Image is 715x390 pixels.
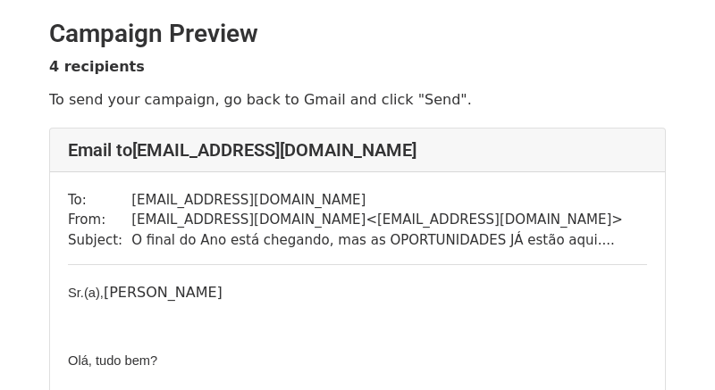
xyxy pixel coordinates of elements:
td: [EMAIL_ADDRESS][DOMAIN_NAME] < [EMAIL_ADDRESS][DOMAIN_NAME] > [131,210,623,230]
p: [PERSON_NAME] [68,283,647,303]
p: To send your campaign, go back to Gmail and click "Send". [49,90,666,109]
h4: Email to [EMAIL_ADDRESS][DOMAIN_NAME] [68,139,647,161]
td: O final do Ano está chegando, mas as OPORTUNIDADES JÁ estão aqui.... [131,230,623,251]
span: Sr.(a), [68,286,104,300]
span: Olá, tudo bem? [68,353,157,368]
td: Subject: [68,230,131,251]
strong: 4 recipients [49,58,145,75]
td: From: [68,210,131,230]
h2: Campaign Preview [49,19,666,49]
td: To: [68,190,131,211]
td: [EMAIL_ADDRESS][DOMAIN_NAME] [131,190,623,211]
